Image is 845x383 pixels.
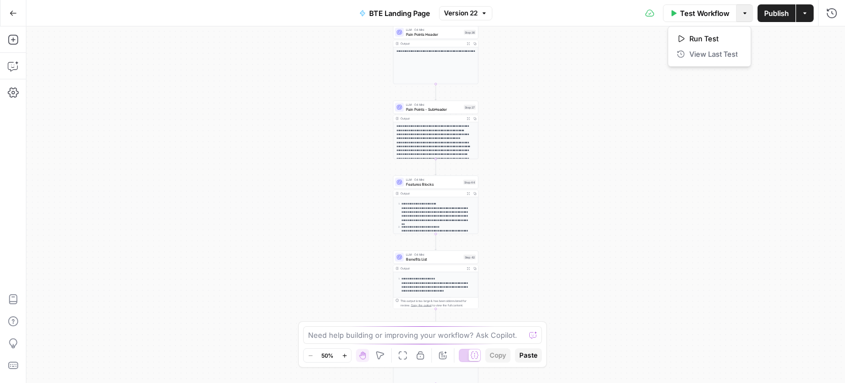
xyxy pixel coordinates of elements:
[406,28,462,32] span: LLM · O4 Mini
[485,348,511,363] button: Copy
[439,6,492,20] button: Version 22
[435,84,437,100] g: Edge from step_36 to step_37
[406,106,462,112] span: Pain Points - SubHeader
[400,299,476,308] div: This output is too large & has been abbreviated for review. to view the full content.
[689,48,738,60] span: View Last Test
[406,31,462,37] span: Pain Points Header
[464,105,476,110] div: Step 37
[689,33,738,44] span: Run Test
[663,4,737,22] button: Test Workflow
[463,180,476,185] div: Step 44
[406,256,462,262] span: Benefits List
[400,116,463,121] div: Output
[353,4,437,22] button: BTE Landing Page
[680,8,729,19] span: Test Workflow
[321,351,333,360] span: 50%
[435,234,437,250] g: Edge from step_44 to step_42
[400,41,463,46] div: Output
[411,304,432,307] span: Copy the output
[406,252,462,257] span: LLM · O4 Mini
[764,8,789,19] span: Publish
[406,103,462,107] span: LLM · O4 Mini
[758,4,795,22] button: Publish
[406,181,461,187] span: Features Blocks
[369,8,430,19] span: BTE Landing Page
[400,266,463,271] div: Output
[519,350,537,360] span: Paste
[435,309,437,325] g: Edge from step_42 to step_16
[490,350,506,360] span: Copy
[464,30,476,35] div: Step 36
[464,255,476,260] div: Step 42
[400,191,463,196] div: Output
[435,159,437,175] g: Edge from step_37 to step_44
[515,348,542,363] button: Paste
[406,177,461,182] span: LLM · O4 Mini
[444,8,478,18] span: Version 22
